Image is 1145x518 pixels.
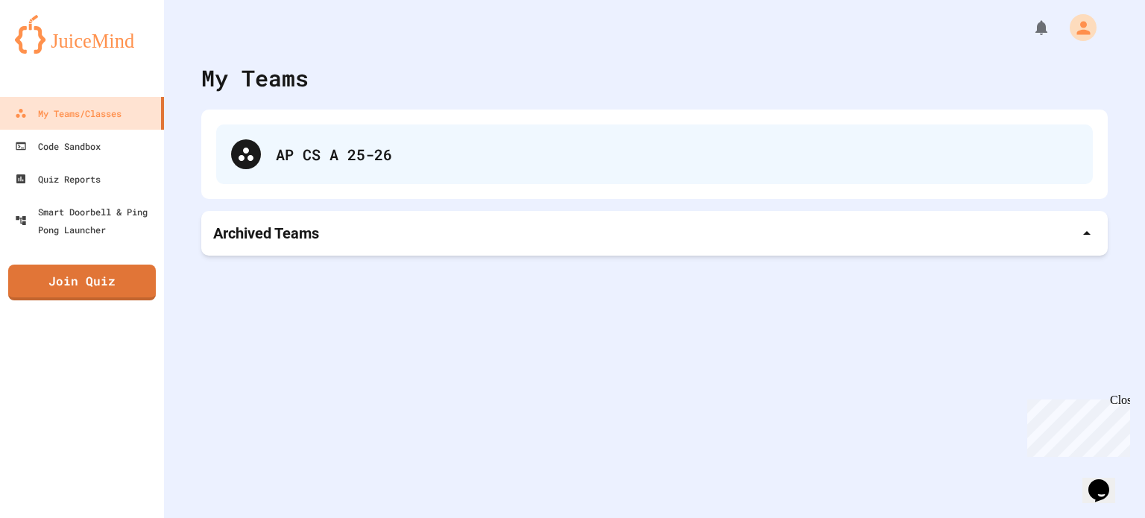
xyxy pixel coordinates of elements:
div: My Notifications [1005,15,1054,40]
div: AP CS A 25-26 [276,143,1078,165]
a: Join Quiz [8,265,156,300]
div: Code Sandbox [15,137,101,155]
div: Chat with us now!Close [6,6,103,95]
div: AP CS A 25-26 [216,124,1093,184]
img: logo-orange.svg [15,15,149,54]
div: My Teams/Classes [15,104,122,122]
div: Smart Doorbell & Ping Pong Launcher [15,203,158,239]
div: Quiz Reports [15,170,101,188]
div: My Account [1054,10,1100,45]
p: Archived Teams [213,223,319,244]
iframe: chat widget [1021,394,1130,457]
div: My Teams [201,61,309,95]
iframe: chat widget [1082,458,1130,503]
